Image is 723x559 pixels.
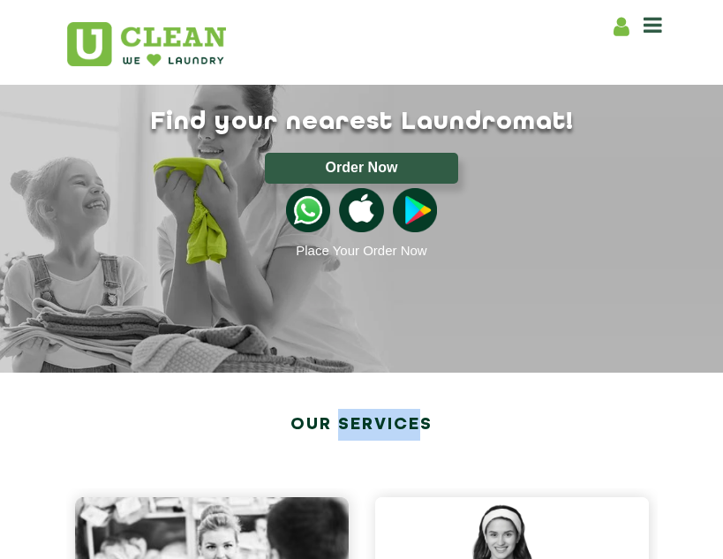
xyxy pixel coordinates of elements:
img: apple-icon.png [339,188,383,232]
img: UClean Laundry and Dry Cleaning [67,22,226,66]
h2: Our Services [66,409,658,441]
img: whatsappicon.png [286,188,330,232]
a: Place Your Order Now [296,243,426,258]
button: Order Now [265,153,458,184]
img: playstoreicon.png [393,188,437,232]
h1: Find your nearest Laundromat! [53,108,671,137]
